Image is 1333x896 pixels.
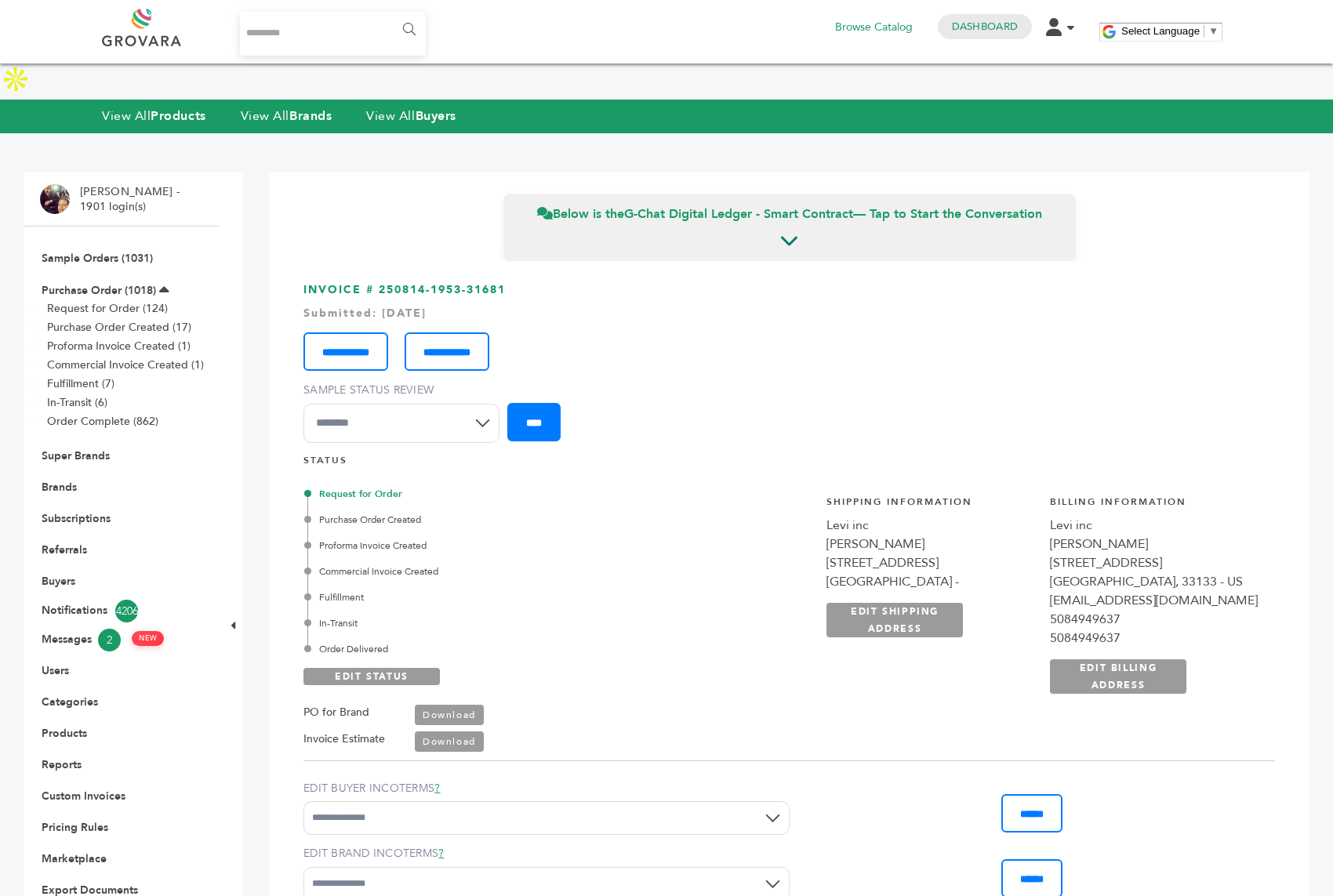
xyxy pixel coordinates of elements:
[42,851,107,866] a: Marketplace
[307,642,644,656] div: Order Delivered
[98,629,121,651] span: 2
[42,695,98,709] a: Categories
[307,590,644,604] div: Fulfillment
[1050,535,1258,553] div: [PERSON_NAME]
[303,306,1275,321] div: Submitted: [DATE]
[47,414,158,429] a: Order Complete (862)
[1050,495,1258,517] h4: Billing Information
[1050,572,1258,591] div: [GEOGRAPHIC_DATA], 33133 - US
[151,107,205,125] strong: Products
[80,184,183,215] li: [PERSON_NAME] - 1901 login(s)
[42,820,108,835] a: Pricing Rules
[289,107,332,125] strong: Brands
[42,663,69,678] a: Users
[1121,25,1200,37] span: Select Language
[415,705,484,725] a: Download
[303,668,440,685] a: EDIT STATUS
[47,357,204,372] a: Commercial Invoice Created (1)
[47,320,191,335] a: Purchase Order Created (17)
[42,480,77,495] a: Brands
[434,781,440,796] a: ?
[132,631,164,646] span: NEW
[1050,516,1258,535] div: Levi inc
[826,495,1034,517] h4: Shipping Information
[438,846,444,861] a: ?
[42,283,156,298] a: Purchase Order (1018)
[624,205,853,223] strong: G-Chat Digital Ledger - Smart Contract
[303,454,1275,475] h4: STATUS
[1050,591,1258,610] div: [EMAIL_ADDRESS][DOMAIN_NAME]
[1050,610,1258,629] div: 5084949637
[1121,25,1219,37] a: Select Language​
[115,600,138,622] span: 4206
[826,572,1034,591] div: [GEOGRAPHIC_DATA] -
[303,846,790,862] label: EDIT BRAND INCOTERMS
[42,448,110,463] a: Super Brands
[307,513,644,527] div: Purchase Order Created
[1050,553,1258,572] div: [STREET_ADDRESS]
[835,19,913,36] a: Browse Catalog
[1050,659,1186,694] a: EDIT BILLING ADDRESS
[42,726,87,741] a: Products
[826,603,963,637] a: EDIT SHIPPING ADDRESS
[47,301,168,316] a: Request for Order (124)
[826,535,1034,553] div: [PERSON_NAME]
[240,12,426,56] input: Search...
[47,395,107,410] a: In-Transit (6)
[42,251,153,266] a: Sample Orders (1031)
[952,20,1018,34] a: Dashboard
[307,616,644,630] div: In-Transit
[366,107,456,125] a: View AllBuyers
[47,376,114,391] a: Fulfillment (7)
[102,107,206,125] a: View AllProducts
[303,703,369,722] label: PO for Brand
[307,487,644,501] div: Request for Order
[1208,25,1219,37] span: ▼
[42,600,202,622] a: Notifications4206
[303,282,1275,454] h3: INVOICE # 250814-1953-31681
[307,564,644,579] div: Commercial Invoice Created
[42,574,75,589] a: Buyers
[303,383,507,398] label: Sample Status Review
[303,730,385,749] label: Invoice Estimate
[42,789,125,803] a: Custom Invoices
[241,107,332,125] a: View AllBrands
[42,542,87,557] a: Referrals
[826,516,1034,535] div: Levi inc
[416,107,456,125] strong: Buyers
[826,553,1034,572] div: [STREET_ADDRESS]
[42,757,82,772] a: Reports
[307,539,644,553] div: Proforma Invoice Created
[537,205,1042,223] span: Below is the — Tap to Start the Conversation
[1050,629,1258,648] div: 5084949637
[42,629,202,651] a: Messages2 NEW
[47,339,191,354] a: Proforma Invoice Created (1)
[303,781,790,796] label: EDIT BUYER INCOTERMS
[415,731,484,752] a: Download
[42,511,111,526] a: Subscriptions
